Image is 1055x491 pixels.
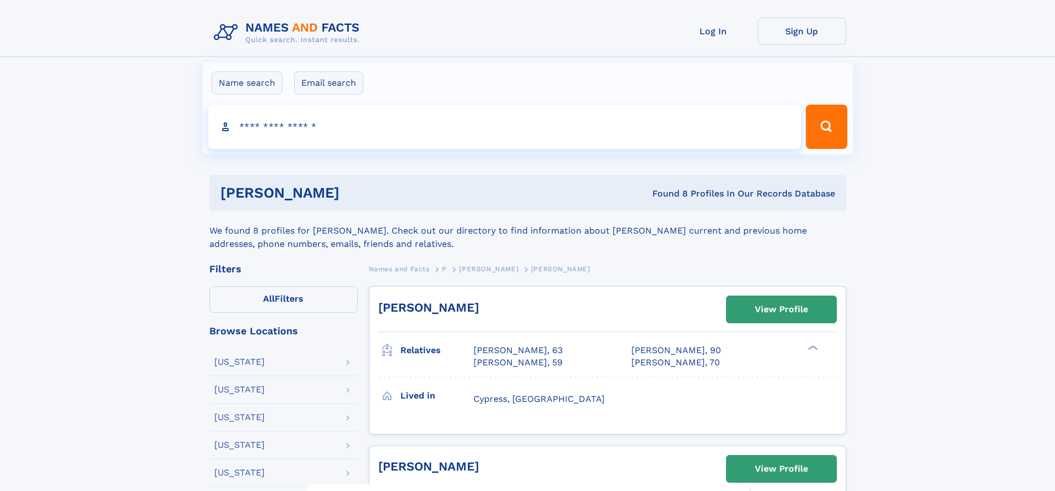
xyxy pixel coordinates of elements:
[214,358,265,366] div: [US_STATE]
[208,105,801,149] input: search input
[727,296,836,323] a: View Profile
[378,301,479,314] a: [PERSON_NAME]
[474,394,605,404] span: Cypress, [GEOGRAPHIC_DATA]
[806,105,847,149] button: Search Button
[214,385,265,394] div: [US_STATE]
[459,265,518,273] span: [PERSON_NAME]
[459,262,518,276] a: [PERSON_NAME]
[758,18,846,45] a: Sign Up
[631,356,720,369] a: [PERSON_NAME], 70
[263,293,275,304] span: All
[378,459,479,473] a: [PERSON_NAME]
[631,344,721,356] a: [PERSON_NAME], 90
[755,297,808,322] div: View Profile
[727,456,836,482] a: View Profile
[496,188,835,200] div: Found 8 Profiles In Our Records Database
[400,386,474,405] h3: Lived in
[214,413,265,422] div: [US_STATE]
[214,441,265,449] div: [US_STATE]
[294,71,363,95] label: Email search
[209,326,358,336] div: Browse Locations
[209,18,369,48] img: Logo Names and Facts
[442,262,447,276] a: P
[209,286,358,313] label: Filters
[531,265,590,273] span: [PERSON_NAME]
[805,344,819,352] div: ❯
[220,186,496,200] h1: [PERSON_NAME]
[209,211,846,251] div: We found 8 profiles for [PERSON_NAME]. Check out our directory to find information about [PERSON_...
[474,344,563,356] a: [PERSON_NAME], 63
[755,456,808,482] div: View Profile
[369,262,430,276] a: Names and Facts
[474,356,563,369] a: [PERSON_NAME], 59
[400,341,474,360] h3: Relatives
[214,468,265,477] div: [US_STATE]
[669,18,758,45] a: Log In
[209,264,358,274] div: Filters
[442,265,447,273] span: P
[212,71,282,95] label: Name search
